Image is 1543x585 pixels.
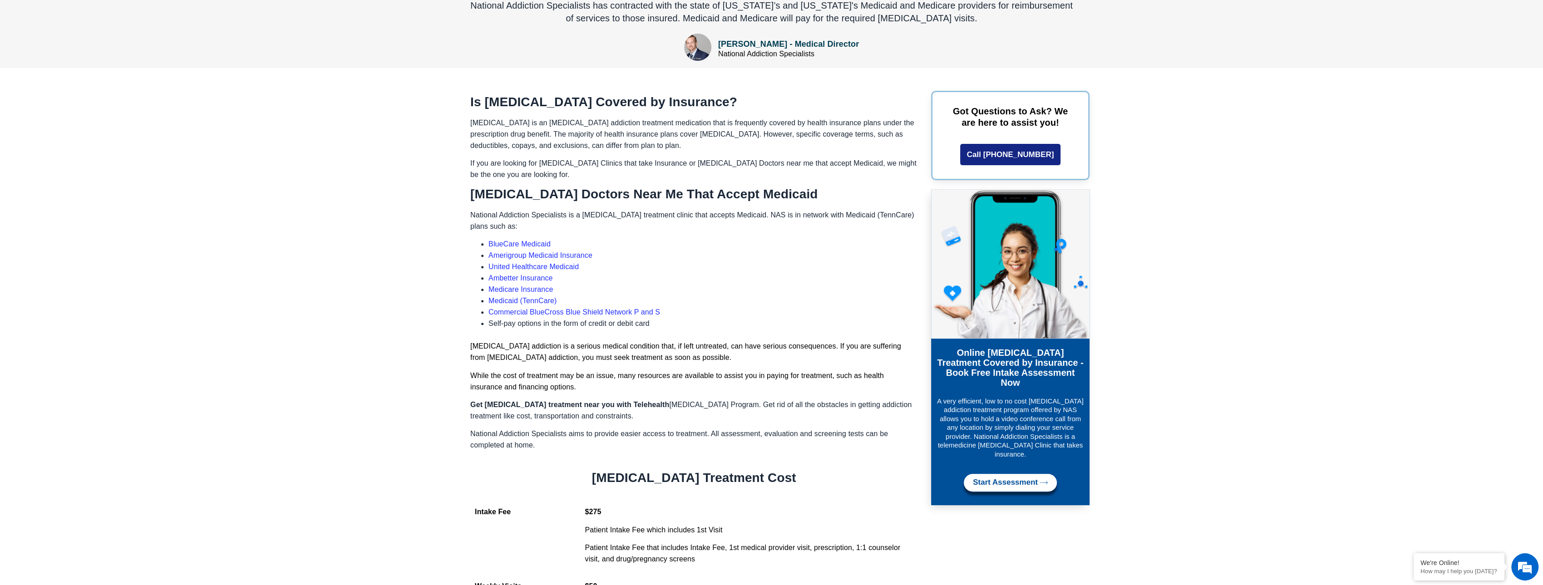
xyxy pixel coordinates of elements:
h2: Is [MEDICAL_DATA] Covered by Insurance? [470,94,917,110]
span: Start Assessment [973,478,1038,487]
div: National Addiction Specialists [718,50,859,58]
textarea: Type your message and hit 'Enter' [5,248,173,280]
a: BlueCare Medicaid [488,240,551,248]
div: [PERSON_NAME] - Medical Director [718,38,859,50]
a: Commercial BlueCross Blue Shield Network P and S [488,308,660,316]
p: $275 [585,506,913,517]
li: Self-pay options in the form of credit or debit card [488,318,917,329]
a: Ambetter Insurance [488,274,552,282]
img: Online Suboxone Treatment - Opioid Addiction Treatment using phone [931,189,1089,338]
h3: Online [MEDICAL_DATA] Treatment Covered by Insurance - Book Free Intake Assessment Now [936,348,1085,388]
div: Navigation go back [10,47,24,60]
a: Start Assessment [964,474,1057,492]
strong: Get [MEDICAL_DATA] treatment near you with Telehealth [470,401,669,408]
span: [MEDICAL_DATA] addiction is a serious medical condition that, if left untreated, can have serious... [470,342,901,361]
div: Minimize live chat window [149,5,171,26]
div: Chat with us now [61,48,166,59]
p: A very efficient, low to no cost [MEDICAL_DATA] addiction treatment program offered by NAS allows... [936,397,1085,459]
p: Patient Intake Fee which includes 1st Visit [585,524,913,536]
img: national addictiion specialists suboxone doctors dr chad elkin [684,34,711,61]
span: While the cost of treatment may be an issue, many resources are available to assist you in paying... [470,372,884,391]
div: We're Online! [1420,559,1498,566]
p: How may I help you today? [1420,568,1498,575]
p: Patient Intake Fee that includes Intake Fee, 1st medical provider visit, prescription, 1:1 counse... [585,542,913,565]
p: [MEDICAL_DATA] Program. Get rid of all the obstacles in getting addiction treatment like cost, tr... [470,399,917,422]
a: Call [PHONE_NUMBER] [960,144,1061,165]
p: National Addiction Specialists is a [MEDICAL_DATA] treatment clinic that accepts Medicaid. NAS is... [470,209,917,232]
p: Intake Fee [475,506,576,517]
span: We're online! [53,114,125,206]
p: Got Questions to Ask? We are here to assist you! [946,106,1074,128]
a: Amerigroup Medicaid Insurance [488,251,592,259]
span: Call [PHONE_NUMBER] [967,151,1054,158]
a: Medicaid (TennCare) [488,297,557,305]
h2: [MEDICAL_DATA] Doctors Near Me That Accept Medicaid [470,187,917,202]
p: If you are looking for [MEDICAL_DATA] Clinics that take Insurance or [MEDICAL_DATA] Doctors near ... [470,157,917,180]
a: Medicare Insurance [488,285,553,293]
p: National Addiction Specialists aims to provide easier access to treatment. All assessment, evalua... [470,428,917,451]
h2: [MEDICAL_DATA] Treatment Cost [470,470,917,486]
a: United Healthcare Medicaid [488,263,579,270]
span: [MEDICAL_DATA] is an [MEDICAL_DATA] addiction treatment medication that is frequently covered by ... [470,119,914,149]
